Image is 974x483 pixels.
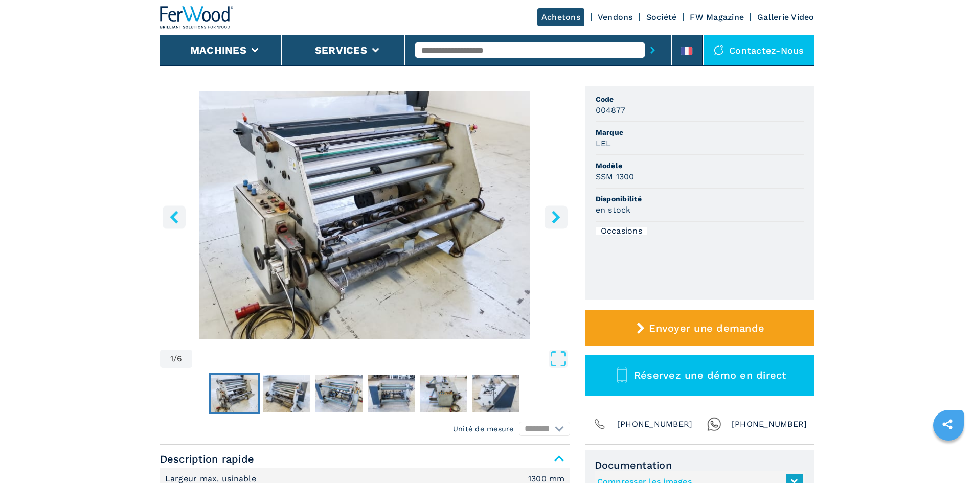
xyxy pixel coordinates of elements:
[528,475,565,483] em: 1300 mm
[757,12,814,22] a: Gallerie Video
[420,375,467,412] img: e7213760ba11fc9f9cebf37e718b5ff3
[160,373,570,414] nav: Thumbnail Navigation
[160,450,570,468] span: Description rapide
[585,355,814,396] button: Réservez une démo en direct
[160,91,570,339] img: Coupe-bobine LEL SSM 1300
[418,373,469,414] button: Go to Slide 5
[263,375,310,412] img: 448cef4475b98d8248f885b4e07169dc
[472,375,519,412] img: 61f1eb33083a0ba6446bca0c7dd755d1
[160,91,570,339] div: Go to Slide 1
[596,94,804,104] span: Code
[545,205,568,228] button: right-button
[714,45,724,55] img: Contactez-nous
[261,373,312,414] button: Go to Slide 2
[596,160,804,171] span: Modèle
[595,459,805,471] span: Documentation
[170,355,173,363] span: 1
[634,369,786,381] span: Réservez une démo en direct
[596,227,647,235] div: Occasions
[470,373,521,414] button: Go to Slide 6
[646,12,677,22] a: Société
[160,6,234,29] img: Ferwood
[931,437,966,475] iframe: Chat
[598,12,633,22] a: Vendons
[596,194,804,204] span: Disponibilité
[177,355,182,363] span: 6
[593,417,607,431] img: Phone
[649,322,764,334] span: Envoyer une demande
[368,375,415,412] img: d3e075b8c9720c08499b263c5ee7392a
[704,35,814,65] div: Contactez-nous
[596,171,635,182] h3: SSM 1300
[596,137,611,149] h3: LEL
[690,12,744,22] a: FW Magazine
[585,310,814,346] button: Envoyer une demande
[453,424,514,434] em: Unité de mesure
[596,204,631,216] h3: en stock
[732,417,807,431] span: [PHONE_NUMBER]
[190,44,246,56] button: Machines
[211,375,258,412] img: 3a22c18c854c0aa94000bb9df5346a90
[596,104,626,116] h3: 004877
[645,38,661,62] button: submit-button
[173,355,177,363] span: /
[617,417,693,431] span: [PHONE_NUMBER]
[596,127,804,137] span: Marque
[537,8,584,26] a: Achetons
[163,205,186,228] button: left-button
[315,375,363,412] img: 6e4948c624d3062a44c4182e5702a17c
[315,44,367,56] button: Services
[935,411,960,437] a: sharethis
[313,373,365,414] button: Go to Slide 3
[209,373,260,414] button: Go to Slide 1
[366,373,417,414] button: Go to Slide 4
[195,350,567,368] button: Open Fullscreen
[707,417,721,431] img: Whatsapp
